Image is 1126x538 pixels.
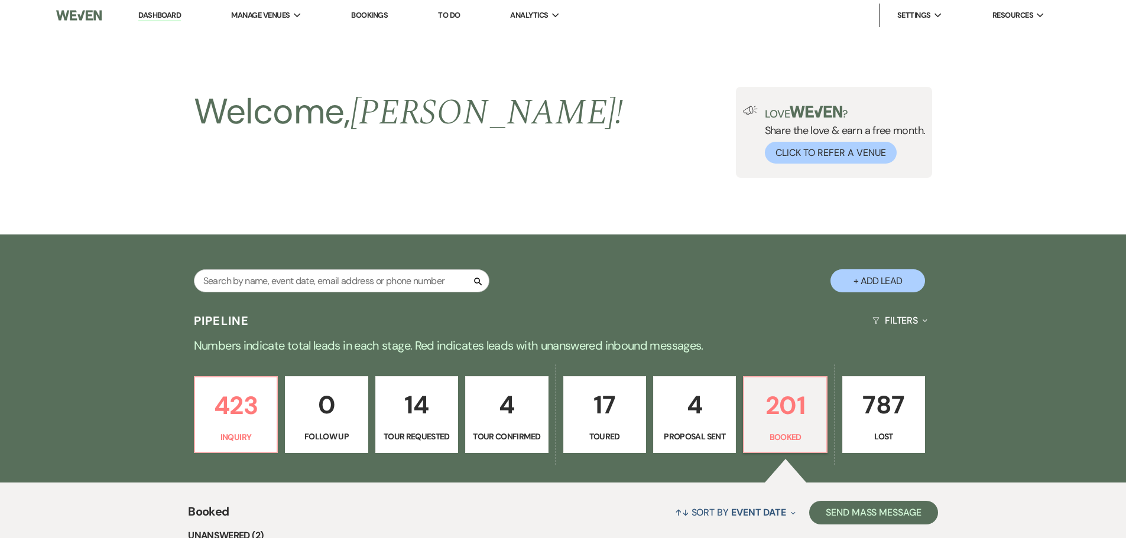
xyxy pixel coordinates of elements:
[563,376,646,453] a: 17Toured
[571,430,638,443] p: Toured
[661,385,728,425] p: 4
[765,106,926,119] p: Love ?
[383,430,450,443] p: Tour Requested
[351,10,388,20] a: Bookings
[510,9,548,21] span: Analytics
[194,376,278,453] a: 423Inquiry
[285,376,368,453] a: 0Follow Up
[473,430,540,443] p: Tour Confirmed
[731,506,786,519] span: Event Date
[231,9,290,21] span: Manage Venues
[842,376,925,453] a: 787Lost
[670,497,800,528] button: Sort By Event Date
[850,385,917,425] p: 787
[465,376,548,453] a: 4Tour Confirmed
[351,86,624,140] span: [PERSON_NAME] !
[194,87,624,138] h2: Welcome,
[571,385,638,425] p: 17
[194,312,249,329] h3: Pipeline
[790,106,842,118] img: weven-logo-green.svg
[653,376,736,453] a: 4Proposal Sent
[758,106,926,164] div: Share the love & earn a free month.
[897,9,931,21] span: Settings
[293,385,360,425] p: 0
[138,10,181,21] a: Dashboard
[751,386,819,425] p: 201
[194,269,489,292] input: Search by name, event date, email address or phone number
[992,9,1033,21] span: Resources
[202,431,270,444] p: Inquiry
[830,269,925,292] button: + Add Lead
[138,336,989,355] p: Numbers indicate total leads in each stage. Red indicates leads with unanswered inbound messages.
[293,430,360,443] p: Follow Up
[375,376,458,453] a: 14Tour Requested
[675,506,689,519] span: ↑↓
[809,501,938,524] button: Send Mass Message
[743,376,827,453] a: 201Booked
[202,386,270,425] p: 423
[743,106,758,115] img: loud-speaker-illustration.svg
[661,430,728,443] p: Proposal Sent
[473,385,540,425] p: 4
[751,431,819,444] p: Booked
[850,430,917,443] p: Lost
[438,10,460,20] a: To Do
[765,142,897,164] button: Click to Refer a Venue
[383,385,450,425] p: 14
[188,503,229,528] span: Booked
[868,305,932,336] button: Filters
[56,3,101,28] img: Weven Logo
